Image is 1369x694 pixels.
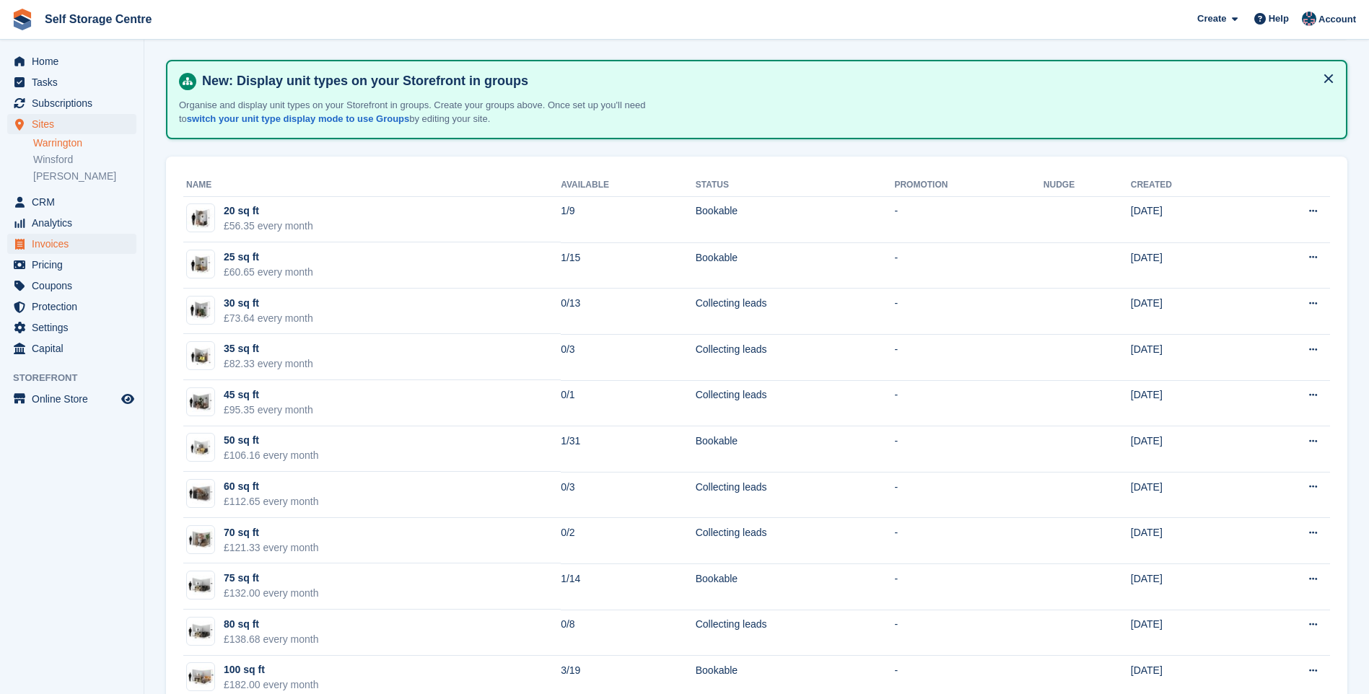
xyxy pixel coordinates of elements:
[561,426,696,473] td: 1/31
[7,93,136,113] a: menu
[224,250,313,265] div: 25 sq ft
[224,433,319,448] div: 50 sq ft
[224,662,319,677] div: 100 sq ft
[1131,242,1246,289] td: [DATE]
[696,334,895,380] td: Collecting leads
[196,73,1334,89] h4: New: Display unit types on your Storefront in groups
[224,356,313,372] div: £82.33 every month
[894,242,1043,289] td: -
[696,518,895,564] td: Collecting leads
[32,297,118,317] span: Protection
[1302,12,1316,26] img: Clair Cole
[7,389,136,409] a: menu
[187,208,214,229] img: 20-sqft-unit%20(5).jpg
[696,196,895,242] td: Bookable
[119,390,136,408] a: Preview store
[7,317,136,338] a: menu
[894,174,1043,197] th: Promotion
[7,234,136,254] a: menu
[561,196,696,242] td: 1/9
[1131,380,1246,426] td: [DATE]
[33,153,136,167] a: Winsford
[224,448,319,463] div: £106.16 every month
[187,113,409,124] a: switch your unit type display mode to use Groups
[224,632,319,647] div: £138.68 every month
[39,7,157,31] a: Self Storage Centre
[696,610,895,656] td: Collecting leads
[561,472,696,518] td: 0/3
[7,72,136,92] a: menu
[7,51,136,71] a: menu
[12,9,33,30] img: stora-icon-8386f47178a22dfd0bd8f6a31ec36ba5ce8667c1dd55bd0f319d3a0aa187defe.svg
[7,192,136,212] a: menu
[1131,196,1246,242] td: [DATE]
[1131,563,1246,610] td: [DATE]
[7,255,136,275] a: menu
[224,311,313,326] div: £73.64 every month
[561,242,696,289] td: 1/15
[179,98,684,126] p: Organise and display unit types on your Storefront in groups. Create your groups above. Once set ...
[187,529,214,550] img: 70sqft.jpg
[32,51,118,71] span: Home
[187,483,214,504] img: 60-sqft-unit%20(5).jpg
[561,174,696,197] th: Available
[224,403,313,418] div: £95.35 every month
[696,174,895,197] th: Status
[696,380,895,426] td: Collecting leads
[7,213,136,233] a: menu
[224,203,313,219] div: 20 sq ft
[32,317,118,338] span: Settings
[696,426,895,473] td: Bookable
[187,667,214,688] img: 100.jpg
[561,334,696,380] td: 0/3
[224,341,313,356] div: 35 sq ft
[224,540,319,555] div: £121.33 every month
[224,265,313,280] div: £60.65 every month
[894,196,1043,242] td: -
[1197,12,1226,26] span: Create
[894,380,1043,426] td: -
[224,296,313,311] div: 30 sq ft
[561,563,696,610] td: 1/14
[224,479,319,494] div: 60 sq ft
[224,617,319,632] div: 80 sq ft
[7,114,136,134] a: menu
[894,289,1043,335] td: -
[561,380,696,426] td: 0/1
[894,518,1043,564] td: -
[561,610,696,656] td: 0/8
[1131,174,1246,197] th: Created
[7,338,136,359] a: menu
[7,276,136,296] a: menu
[32,213,118,233] span: Analytics
[224,387,313,403] div: 45 sq ft
[894,610,1043,656] td: -
[32,276,118,296] span: Coupons
[224,219,313,234] div: £56.35 every month
[224,586,319,601] div: £132.00 every month
[32,255,118,275] span: Pricing
[894,334,1043,380] td: -
[894,472,1043,518] td: -
[32,338,118,359] span: Capital
[33,170,136,183] a: [PERSON_NAME]
[224,525,319,540] div: 70 sq ft
[696,472,895,518] td: Collecting leads
[32,93,118,113] span: Subscriptions
[32,389,118,409] span: Online Store
[13,371,144,385] span: Storefront
[187,575,214,596] img: 75.jpg
[32,234,118,254] span: Invoices
[894,563,1043,610] td: -
[1131,610,1246,656] td: [DATE]
[696,289,895,335] td: Collecting leads
[1131,426,1246,473] td: [DATE]
[187,392,214,413] img: 40-sqft-unit%20(5).jpg
[224,494,319,509] div: £112.65 every month
[1131,518,1246,564] td: [DATE]
[1318,12,1356,27] span: Account
[1131,334,1246,380] td: [DATE]
[32,114,118,134] span: Sites
[1131,472,1246,518] td: [DATE]
[696,242,895,289] td: Bookable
